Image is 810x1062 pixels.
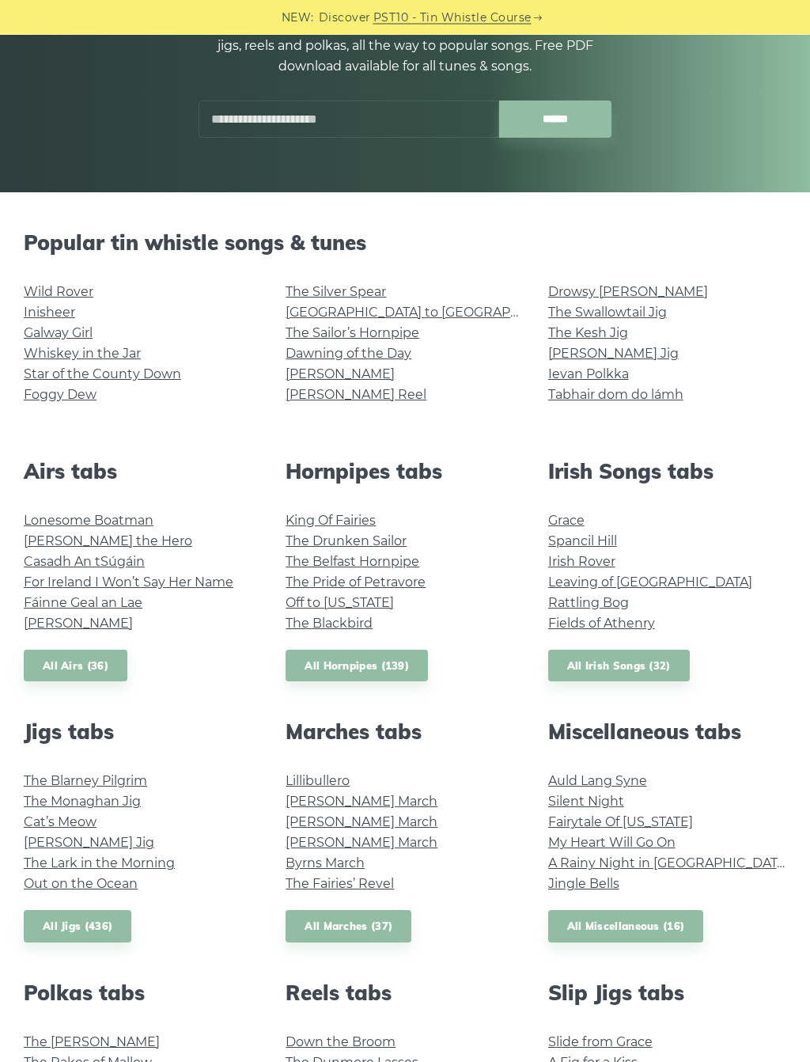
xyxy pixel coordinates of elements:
[548,877,619,892] a: Jingle Bells
[286,575,426,590] a: The Pride of Petravore
[548,596,629,611] a: Rattling Bog
[548,774,647,789] a: Auld Lang Syne
[24,856,175,871] a: The Lark in the Morning
[319,9,371,27] span: Discover
[286,877,394,892] a: The Fairies’ Revel
[286,514,376,529] a: King Of Fairies
[286,836,437,851] a: [PERSON_NAME] March
[286,815,437,830] a: [PERSON_NAME] March
[286,616,373,632] a: The Blackbird
[24,388,97,403] a: Foggy Dew
[286,795,437,810] a: [PERSON_NAME] March
[548,388,683,403] a: Tabhair dom do lámh
[548,795,624,810] a: Silent Night
[548,285,708,300] a: Drowsy [PERSON_NAME]
[286,285,386,300] a: The Silver Spear
[24,575,233,590] a: For Ireland I Won’t Say Her Name
[24,347,141,362] a: Whiskey in the Jar
[286,650,428,683] a: All Hornpipes (139)
[24,815,97,830] a: Cat’s Meow
[548,367,629,382] a: Ievan Polkka
[24,231,786,256] h2: Popular tin whistle songs & tunes
[548,911,704,943] a: All Miscellaneous (16)
[548,1035,653,1050] a: Slide from Grace
[286,1035,396,1050] a: Down the Broom
[548,815,693,830] a: Fairytale Of [US_STATE]
[24,555,145,570] a: Casadh An tSúgáin
[24,774,147,789] a: The Blarney Pilgrim
[24,836,154,851] a: [PERSON_NAME] Jig
[24,534,192,549] a: [PERSON_NAME] the Hero
[286,460,524,484] h2: Hornpipes tabs
[286,981,524,1006] h2: Reels tabs
[24,616,133,632] a: [PERSON_NAME]
[548,347,679,362] a: [PERSON_NAME] Jig
[24,650,127,683] a: All Airs (36)
[286,534,407,549] a: The Drunken Sailor
[24,981,262,1006] h2: Polkas tabs
[24,795,141,810] a: The Monaghan Jig
[24,460,262,484] h2: Airs tabs
[286,367,395,382] a: [PERSON_NAME]
[282,9,314,27] span: NEW:
[24,911,131,943] a: All Jigs (436)
[548,650,690,683] a: All Irish Songs (32)
[548,616,655,632] a: Fields of Athenry
[286,911,411,943] a: All Marches (37)
[286,326,419,341] a: The Sailor’s Hornpipe
[548,534,617,549] a: Spancil Hill
[24,305,75,320] a: Inisheer
[548,514,585,529] a: Grace
[548,720,786,745] h2: Miscellaneous tabs
[286,596,394,611] a: Off to [US_STATE]
[548,836,676,851] a: My Heart Will Go On
[286,856,365,871] a: Byrns March
[24,877,138,892] a: Out on the Ocean
[24,1035,160,1050] a: The [PERSON_NAME]
[24,514,153,529] a: Lonesome Boatman
[548,981,786,1006] h2: Slip Jigs tabs
[548,555,615,570] a: Irish Rover
[24,720,262,745] h2: Jigs tabs
[286,720,524,745] h2: Marches tabs
[24,596,142,611] a: Fáinne Geal an Lae
[548,326,628,341] a: The Kesh Jig
[373,9,532,27] a: PST10 - Tin Whistle Course
[286,774,350,789] a: Lillibullero
[286,555,419,570] a: The Belfast Hornpipe
[286,347,411,362] a: Dawning of the Day
[548,460,786,484] h2: Irish Songs tabs
[548,305,667,320] a: The Swallowtail Jig
[548,856,789,871] a: A Rainy Night in [GEOGRAPHIC_DATA]
[286,388,426,403] a: [PERSON_NAME] Reel
[24,285,93,300] a: Wild Rover
[24,367,181,382] a: Star of the County Down
[24,326,93,341] a: Galway Girl
[286,305,577,320] a: [GEOGRAPHIC_DATA] to [GEOGRAPHIC_DATA]
[548,575,752,590] a: Leaving of [GEOGRAPHIC_DATA]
